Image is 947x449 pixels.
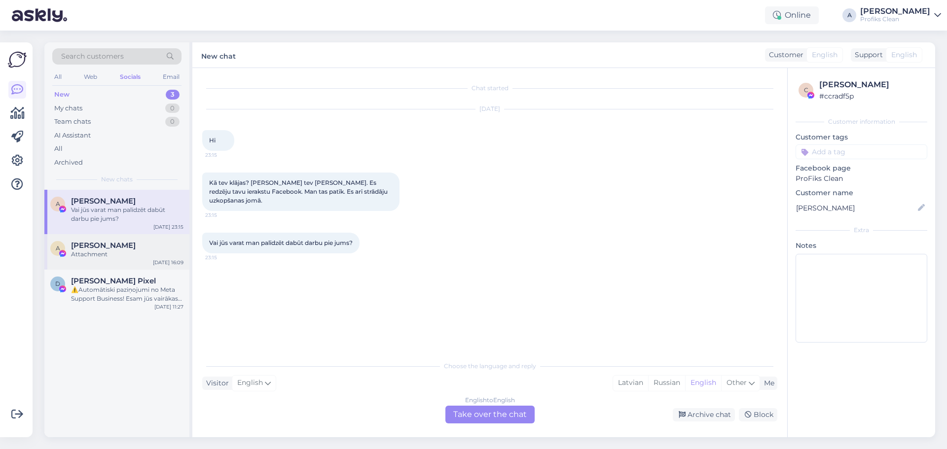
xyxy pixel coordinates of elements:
span: English [237,378,263,388]
p: Customer tags [796,132,927,142]
span: Kā tev klājas? [PERSON_NAME] tev [PERSON_NAME]. Es redzēju tavu ierakstu Facebook. Man tas patīk.... [209,179,389,204]
div: Me [760,378,774,388]
div: Customer information [796,117,927,126]
div: Profiks Clean [860,15,930,23]
div: AI Assistant [54,131,91,140]
input: Add name [796,203,916,213]
span: Other [727,378,747,387]
label: New chat [201,48,236,62]
span: 23:15 [205,211,242,219]
div: Archive chat [673,408,735,421]
div: 0 [165,104,180,113]
div: English [685,376,721,390]
div: 0 [165,117,180,127]
div: English to English [465,396,515,405]
div: Latvian [613,376,648,390]
div: Online [765,6,819,24]
img: Askly Logo [8,50,27,69]
div: Attachment [71,250,183,259]
span: Asan Faddal [71,197,136,206]
span: Vai jūs varat man palīdzēt dabūt darbu pie jums? [209,239,353,246]
p: Notes [796,241,927,251]
div: A [842,8,856,22]
div: Visitor [202,378,229,388]
div: [PERSON_NAME] [860,7,930,15]
p: Facebook page [796,163,927,173]
div: Extra [796,226,927,235]
div: [DATE] 23:15 [153,223,183,231]
div: All [54,144,63,154]
span: Andris Maško [71,241,136,250]
div: Customer [765,50,803,60]
div: New [54,90,70,100]
div: Russian [648,376,685,390]
span: 23:15 [205,151,242,159]
div: [DATE] [202,104,777,113]
div: Team chats [54,117,91,127]
div: Socials [118,70,143,83]
span: A [56,244,60,252]
span: D [55,280,60,287]
div: Archived [54,158,83,168]
input: Add a tag [796,144,927,159]
span: Search customers [61,51,124,62]
div: Support [851,50,883,60]
span: English [891,50,917,60]
div: Chat started [202,84,777,93]
div: # ccradf5p [819,91,924,102]
p: ProFiks Clean [796,173,927,184]
span: Damian Dominus Pixel [71,276,156,285]
div: All [52,70,64,83]
div: Vai jūs varat man palīdzēt dabūt darbu pie jums? [71,206,183,223]
div: ⚠️Automātiski paziņojumi no Meta Support Business! Esam jūs vairākas reizes informējuši, taču nee... [71,285,183,303]
div: Email [161,70,182,83]
div: Take over the chat [445,406,535,423]
a: [PERSON_NAME]Profiks Clean [860,7,941,23]
span: A [56,200,60,207]
div: [DATE] 16:09 [153,259,183,266]
span: New chats [101,175,133,184]
p: Customer name [796,188,927,198]
div: [DATE] 11:27 [154,303,183,311]
span: c [804,86,808,94]
span: Hi [209,137,216,144]
div: Web [82,70,99,83]
span: 23:15 [205,254,242,261]
div: Block [739,408,777,421]
div: Choose the language and reply [202,362,777,371]
div: [PERSON_NAME] [819,79,924,91]
span: English [812,50,838,60]
div: 3 [166,90,180,100]
div: My chats [54,104,82,113]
